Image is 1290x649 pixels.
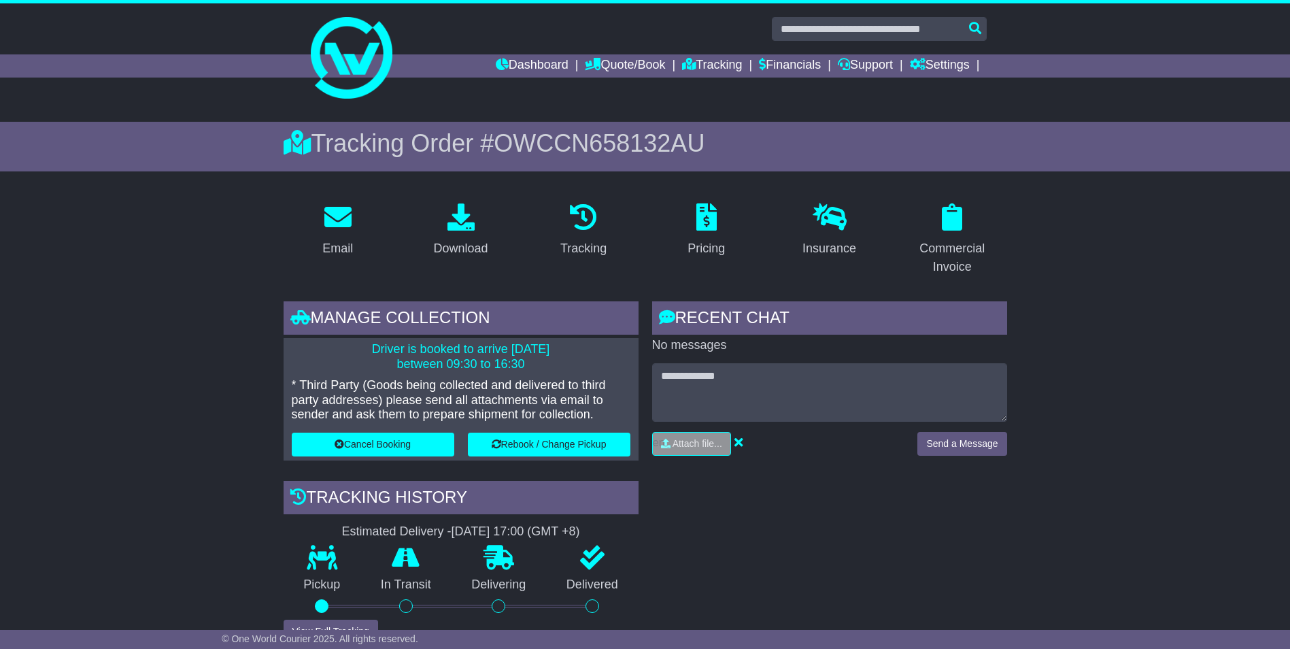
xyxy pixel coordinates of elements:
div: Tracking history [284,481,639,518]
p: Delivering [452,578,547,593]
a: Download [424,199,496,263]
a: Email [313,199,362,263]
div: Tracking Order # [284,129,1007,158]
a: Quote/Book [585,54,665,78]
a: Pricing [679,199,734,263]
p: No messages [652,338,1007,353]
div: RECENT CHAT [652,301,1007,338]
span: OWCCN658132AU [494,129,705,157]
p: Pickup [284,578,361,593]
a: Settings [910,54,970,78]
a: Tracking [551,199,615,263]
a: Support [838,54,893,78]
p: Delivered [546,578,639,593]
div: Email [322,239,353,258]
a: Insurance [794,199,865,263]
button: Send a Message [917,432,1006,456]
button: Cancel Booking [292,433,454,456]
p: * Third Party (Goods being collected and delivered to third party addresses) please send all atta... [292,378,630,422]
a: Commercial Invoice [898,199,1007,281]
div: Tracking [560,239,607,258]
span: © One World Courier 2025. All rights reserved. [222,633,418,644]
div: Commercial Invoice [906,239,998,276]
p: In Transit [360,578,452,593]
a: Dashboard [496,54,568,78]
div: Manage collection [284,301,639,338]
button: Rebook / Change Pickup [468,433,630,456]
div: Insurance [802,239,856,258]
div: [DATE] 17:00 (GMT +8) [452,525,580,539]
div: Download [433,239,488,258]
div: Estimated Delivery - [284,525,639,539]
a: Financials [759,54,821,78]
p: Driver is booked to arrive [DATE] between 09:30 to 16:30 [292,342,630,371]
button: View Full Tracking [284,620,378,644]
div: Pricing [688,239,725,258]
a: Tracking [682,54,742,78]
